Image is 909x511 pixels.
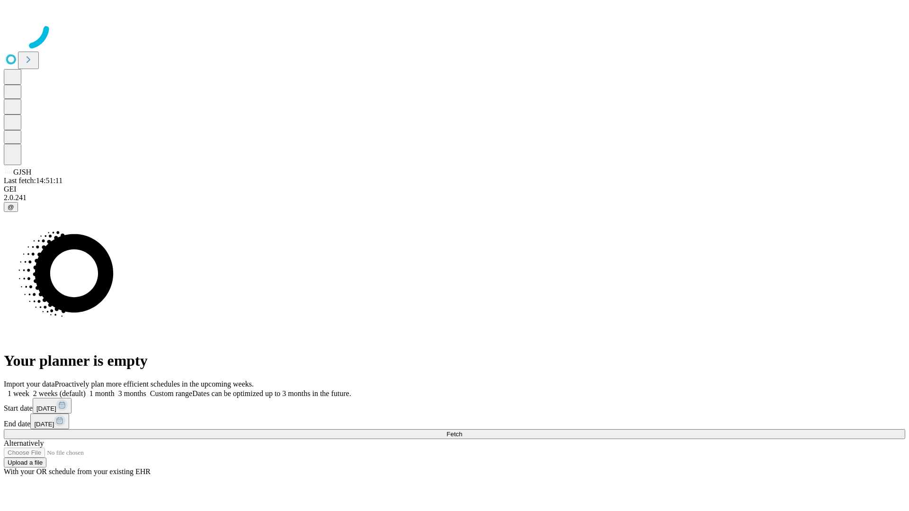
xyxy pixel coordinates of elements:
[4,458,46,467] button: Upload a file
[4,439,44,447] span: Alternatively
[118,389,146,397] span: 3 months
[192,389,351,397] span: Dates can be optimized up to 3 months in the future.
[150,389,192,397] span: Custom range
[8,203,14,211] span: @
[4,185,905,194] div: GEI
[4,398,905,414] div: Start date
[4,414,905,429] div: End date
[4,380,55,388] span: Import your data
[30,414,69,429] button: [DATE]
[89,389,115,397] span: 1 month
[34,421,54,428] span: [DATE]
[4,467,151,476] span: With your OR schedule from your existing EHR
[55,380,254,388] span: Proactively plan more efficient schedules in the upcoming weeks.
[33,398,71,414] button: [DATE]
[446,431,462,438] span: Fetch
[4,429,905,439] button: Fetch
[4,194,905,202] div: 2.0.241
[4,176,62,185] span: Last fetch: 14:51:11
[36,405,56,412] span: [DATE]
[8,389,29,397] span: 1 week
[33,389,86,397] span: 2 weeks (default)
[13,168,31,176] span: GJSH
[4,202,18,212] button: @
[4,352,905,370] h1: Your planner is empty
